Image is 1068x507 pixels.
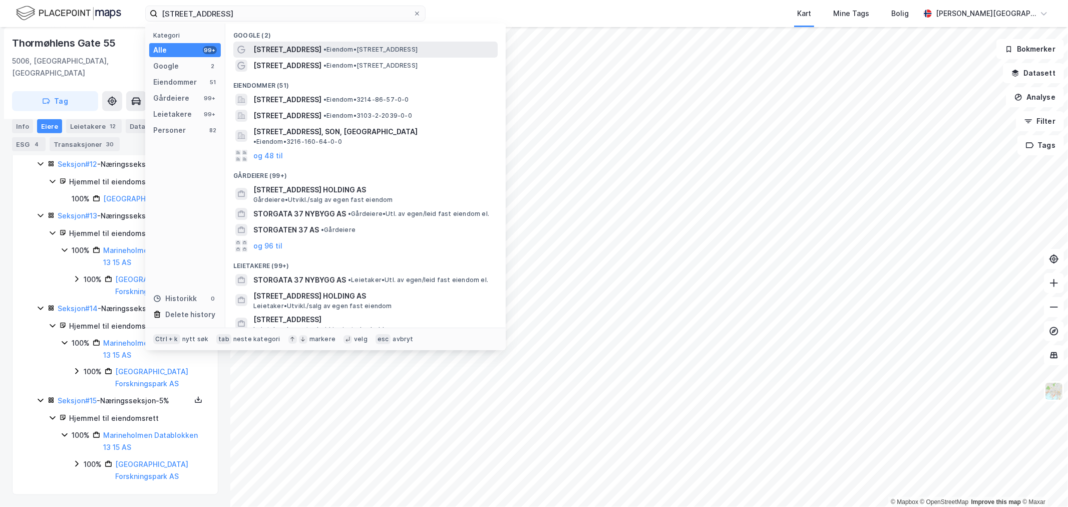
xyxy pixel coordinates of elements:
div: Personer [153,124,186,136]
a: Marineholmen Datablokken 13 15 AS [103,339,198,359]
div: 99+ [203,46,217,54]
div: Mine Tags [833,8,869,20]
div: Kart [797,8,811,20]
span: [STREET_ADDRESS] [253,314,494,326]
div: Hjemmel til eiendomsrett [69,176,206,188]
div: esc [376,334,391,344]
div: 100% [72,337,90,349]
a: Seksjon#13 [58,211,97,220]
div: Thormøhlens Gate 55 [12,35,118,51]
a: [GEOGRAPHIC_DATA] Forskningspark AS [115,367,188,388]
span: • [323,96,326,103]
span: Leietaker • Lønnet arbeid i private husholdn. [253,326,390,334]
img: logo.f888ab2527a4732fd821a326f86c7f29.svg [16,5,121,22]
div: Info [12,119,33,133]
div: neste kategori [233,335,280,343]
div: Hjemmel til eiendomsrett [69,227,206,239]
span: [STREET_ADDRESS] HOLDING AS [253,290,494,302]
span: Leietaker • Utvikl./salg av egen fast eiendom [253,302,392,310]
span: • [323,112,326,119]
span: Eiendom • 3214-86-57-0-0 [323,96,409,104]
div: Delete history [165,309,215,321]
div: Hjemmel til eiendomsrett [69,320,206,332]
div: 82 [209,126,217,134]
div: 100% [72,429,90,441]
a: Seksjon#15 [58,396,97,405]
div: avbryt [393,335,413,343]
a: Mapbox [891,498,918,505]
div: 100% [84,458,102,470]
span: [STREET_ADDRESS] [253,60,321,72]
div: Gårdeiere [153,92,189,104]
div: - Næringsseksjon - 5% [58,303,191,315]
div: 4 [32,139,42,149]
div: Google (2) [225,24,506,42]
span: • [253,138,256,145]
button: og 96 til [253,240,282,252]
div: Leietakere [153,108,192,120]
span: Gårdeiere • Utvikl./salg av egen fast eiendom [253,196,393,204]
div: velg [354,335,368,343]
div: markere [309,335,335,343]
a: Seksjon#12 [58,160,97,168]
span: STORGATA 37 NYBYGG AS [253,274,346,286]
div: Datasett [126,119,163,133]
button: Filter [1016,111,1064,131]
img: Z [1044,382,1063,401]
div: 99+ [203,94,217,102]
div: - Næringsseksjon - 25% [58,158,191,170]
a: [GEOGRAPHIC_DATA] Forskningspark AS [115,460,188,480]
a: Seksjon#14 [58,304,98,313]
span: • [323,62,326,69]
button: Tag [12,91,98,111]
a: Improve this map [971,498,1021,505]
a: [GEOGRAPHIC_DATA] Forskningspark AS [115,275,188,296]
div: 100% [84,274,102,286]
div: 100% [72,193,90,205]
input: Søk på adresse, matrikkel, gårdeiere, leietakere eller personer [158,6,413,21]
span: • [321,226,324,233]
div: Hjemmel til eiendomsrett [69,412,206,424]
span: [STREET_ADDRESS] HOLDING AS [253,184,494,196]
div: 12 [108,121,118,131]
div: Alle [153,44,167,56]
div: nytt søk [182,335,209,343]
div: - Næringsseksjon - 5% [58,395,191,407]
span: Leietaker • Utl. av egen/leid fast eiendom el. [348,276,488,284]
a: [GEOGRAPHIC_DATA] AS [103,194,188,203]
div: 0 [209,295,217,303]
div: tab [216,334,231,344]
div: 51 [209,78,217,86]
span: Eiendom • [STREET_ADDRESS] [323,62,418,70]
div: 99+ [203,110,217,118]
div: ESG [12,137,46,151]
button: Analyse [1006,87,1064,107]
div: Ctrl + k [153,334,180,344]
iframe: Chat Widget [1018,459,1068,507]
span: Gårdeiere [321,226,355,234]
span: • [348,276,351,284]
span: • [323,46,326,53]
div: 2 [209,62,217,70]
div: 100% [72,244,90,257]
button: Tags [1017,135,1064,155]
a: Marineholmen Datablokken 13 15 AS [103,246,198,267]
div: Eiendommer (51) [225,74,506,92]
div: Eiendommer [153,76,197,88]
span: Eiendom • 3216-160-64-0-0 [253,138,342,146]
div: 100% [84,366,102,378]
span: STORGATEN 37 AS [253,224,319,236]
span: STORGATA 37 NYBYGG AS [253,208,346,220]
span: [STREET_ADDRESS] [253,44,321,56]
div: Historikk [153,293,197,305]
div: Leietakere (99+) [225,254,506,272]
a: OpenStreetMap [920,498,969,505]
div: Gårdeiere (99+) [225,164,506,182]
div: [PERSON_NAME][GEOGRAPHIC_DATA] [936,8,1036,20]
div: Bolig [891,8,909,20]
div: 5006, [GEOGRAPHIC_DATA], [GEOGRAPHIC_DATA] [12,55,163,79]
span: Eiendom • [STREET_ADDRESS] [323,46,418,54]
div: - Næringsseksjon - 5% [58,210,191,222]
button: Bokmerker [996,39,1064,59]
a: Marineholmen Datablokken 13 15 AS [103,431,198,451]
